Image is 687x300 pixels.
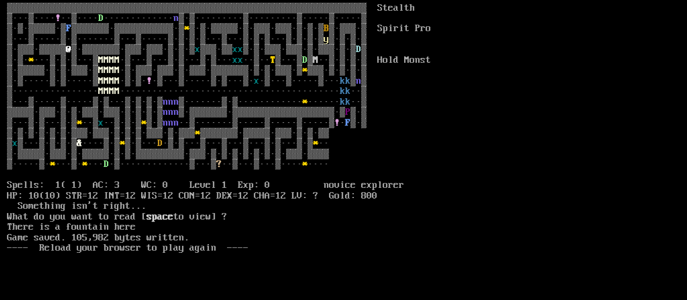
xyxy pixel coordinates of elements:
[254,76,259,86] font: x
[345,86,350,97] font: k
[109,65,114,76] font: M
[313,55,318,65] font: M
[345,76,350,86] font: k
[232,55,238,65] font: x
[356,44,361,55] font: D
[302,55,308,65] font: D
[104,159,109,170] font: D
[66,44,71,55] font: @
[345,97,350,107] font: k
[238,55,243,65] font: x
[98,65,104,76] font: M
[55,13,61,24] font: !
[114,55,120,65] font: M
[195,44,200,55] font: x
[77,138,82,149] font: &
[98,86,104,97] font: M
[173,13,179,24] font: n
[104,76,109,86] font: M
[98,55,104,65] font: M
[114,65,120,76] font: M
[173,118,179,128] font: n
[109,76,114,86] font: M
[109,86,114,97] font: M
[98,13,104,24] font: D
[163,118,168,128] font: n
[168,118,173,128] font: n
[340,86,345,97] font: k
[147,76,152,86] font: !
[168,97,173,107] font: n
[109,55,114,65] font: M
[345,118,350,128] font: F
[340,97,345,107] font: k
[168,107,173,118] font: n
[114,76,120,86] font: M
[104,65,109,76] font: M
[345,107,350,118] font: P
[163,107,168,118] font: n
[104,86,109,97] font: M
[7,3,440,285] larn: ▒▒▒▒▒▒▒▒▒▒▒▒▒▒▒▒▒▒▒▒▒▒▒▒▒▒▒▒▒▒▒▒▒▒▒▒▒▒▒▒▒▒▒▒▒▒▒▒▒▒▒▒▒▒▒▒▒▒▒▒▒▒▒▒▒▒▒ Stealth ▒···▒···· ··▒···· ···...
[324,34,329,45] font: y
[340,76,345,86] font: k
[173,107,179,118] font: n
[98,76,104,86] font: M
[98,118,104,128] font: x
[104,55,109,65] font: M
[270,55,275,65] font: T
[66,23,71,34] font: F
[232,44,238,55] font: x
[157,138,163,149] font: D
[12,138,18,149] font: x
[147,211,173,222] b: space
[324,23,329,34] font: B
[173,97,179,107] font: n
[216,159,222,170] font: ?
[163,97,168,107] font: n
[114,86,120,97] font: M
[238,44,243,55] font: x
[334,118,340,128] font: !
[356,76,361,86] font: n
